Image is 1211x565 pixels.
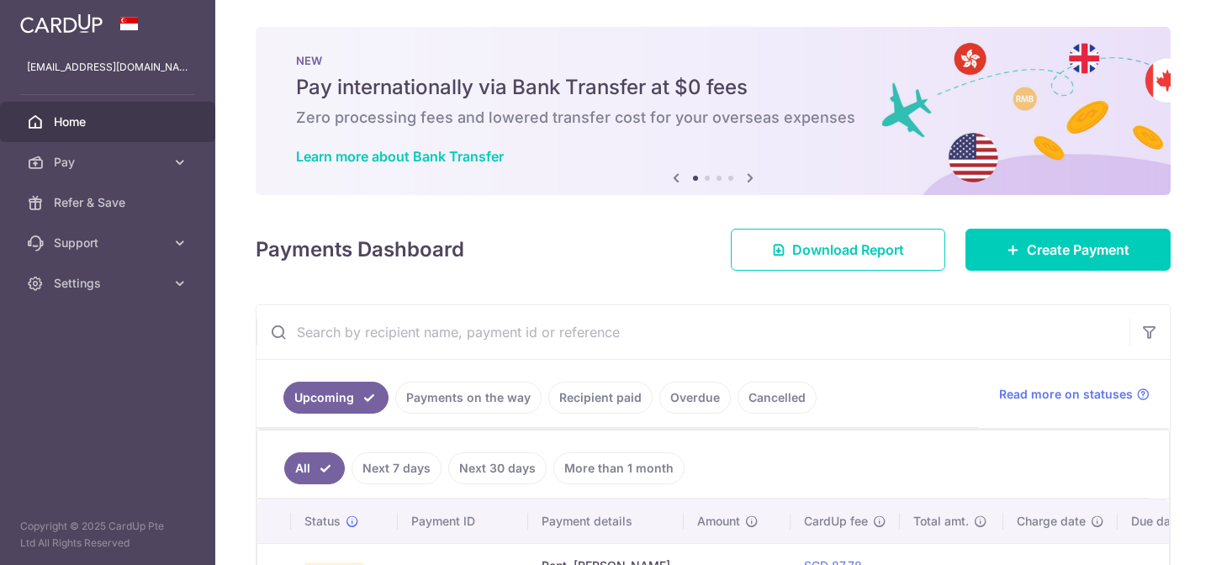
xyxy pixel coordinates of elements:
th: Payment ID [398,499,528,543]
span: Total amt. [913,513,969,530]
input: Search by recipient name, payment id or reference [256,305,1129,359]
a: More than 1 month [553,452,685,484]
a: Payments on the way [395,382,542,414]
span: Due date [1131,513,1182,530]
th: Payment details [528,499,684,543]
p: [EMAIL_ADDRESS][DOMAIN_NAME] [27,59,188,76]
a: Overdue [659,382,731,414]
span: Status [304,513,341,530]
a: Cancelled [738,382,817,414]
a: Next 30 days [448,452,547,484]
a: All [284,452,345,484]
p: NEW [296,54,1130,67]
a: Upcoming [283,382,389,414]
a: Create Payment [965,229,1171,271]
img: CardUp [20,13,103,34]
span: Support [54,235,165,251]
a: Download Report [731,229,945,271]
a: Recipient paid [548,382,653,414]
span: Read more on statuses [999,386,1133,403]
span: Amount [697,513,740,530]
span: Settings [54,275,165,292]
h4: Payments Dashboard [256,235,464,265]
h6: Zero processing fees and lowered transfer cost for your overseas expenses [296,108,1130,128]
span: CardUp fee [804,513,868,530]
span: Home [54,114,165,130]
img: Bank transfer banner [256,27,1171,195]
a: Read more on statuses [999,386,1150,403]
a: Next 7 days [352,452,442,484]
span: Create Payment [1027,240,1129,260]
span: Download Report [792,240,904,260]
h5: Pay internationally via Bank Transfer at $0 fees [296,74,1130,101]
a: Learn more about Bank Transfer [296,148,504,165]
span: Charge date [1017,513,1086,530]
span: Pay [54,154,165,171]
span: Refer & Save [54,194,165,211]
